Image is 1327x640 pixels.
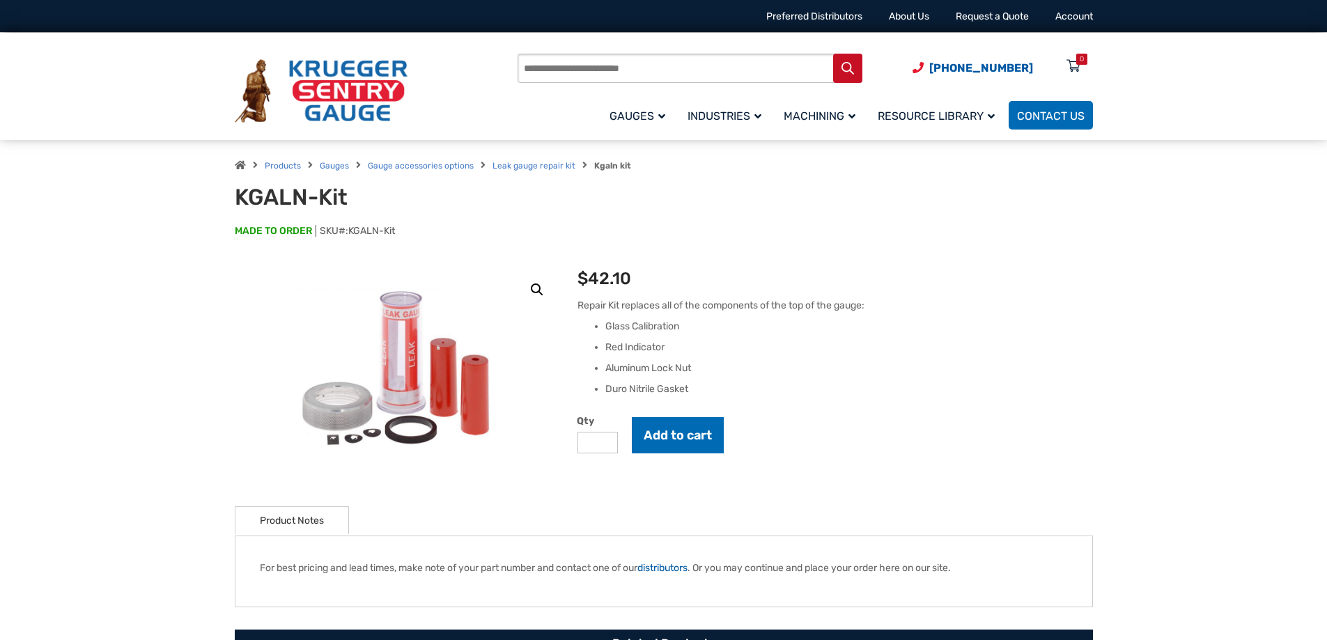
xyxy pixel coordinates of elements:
li: Aluminum Lock Nut [605,361,1092,375]
span: Industries [688,109,761,123]
span: Machining [784,109,855,123]
a: Request a Quote [956,10,1029,22]
a: About Us [889,10,929,22]
li: Red Indicator [605,341,1092,354]
span: Gauges [610,109,665,123]
a: Product Notes [260,507,324,534]
a: Leak gauge repair kit [492,161,575,171]
a: Contact Us [1009,101,1093,130]
a: View full-screen image gallery [525,277,550,302]
a: Machining [775,99,869,132]
a: Gauges [320,161,349,171]
span: MADE TO ORDER [235,224,312,238]
a: Resource Library [869,99,1009,132]
img: Krueger Sentry Gauge [235,59,408,123]
a: Industries [679,99,775,132]
a: distributors [637,562,688,574]
a: Gauges [601,99,679,132]
a: Products [265,161,301,171]
bdi: 42.10 [577,269,631,288]
input: Product quantity [577,432,618,453]
a: Phone Number (920) 434-8860 [913,59,1033,77]
strong: Kgaln kit [594,161,631,171]
button: Add to cart [632,417,724,453]
span: Resource Library [878,109,995,123]
a: Preferred Distributors [766,10,862,22]
span: Contact Us [1017,109,1085,123]
p: For best pricing and lead times, make note of your part number and contact one of our . Or you ma... [260,561,1068,575]
span: KGALN-Kit [348,225,395,237]
span: [PHONE_NUMBER] [929,61,1033,75]
span: SKU#: [316,225,395,237]
h1: KGALN-Kit [235,184,578,210]
li: Duro Nitrile Gasket [605,382,1092,396]
img: KGALN-Kit [293,266,502,475]
a: Account [1055,10,1093,22]
span: $ [577,269,588,288]
p: Repair Kit replaces all of the components of the top of the gauge: [577,298,1092,313]
a: Gauge accessories options [368,161,474,171]
li: Glass Calibration [605,320,1092,334]
div: 0 [1080,54,1084,65]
